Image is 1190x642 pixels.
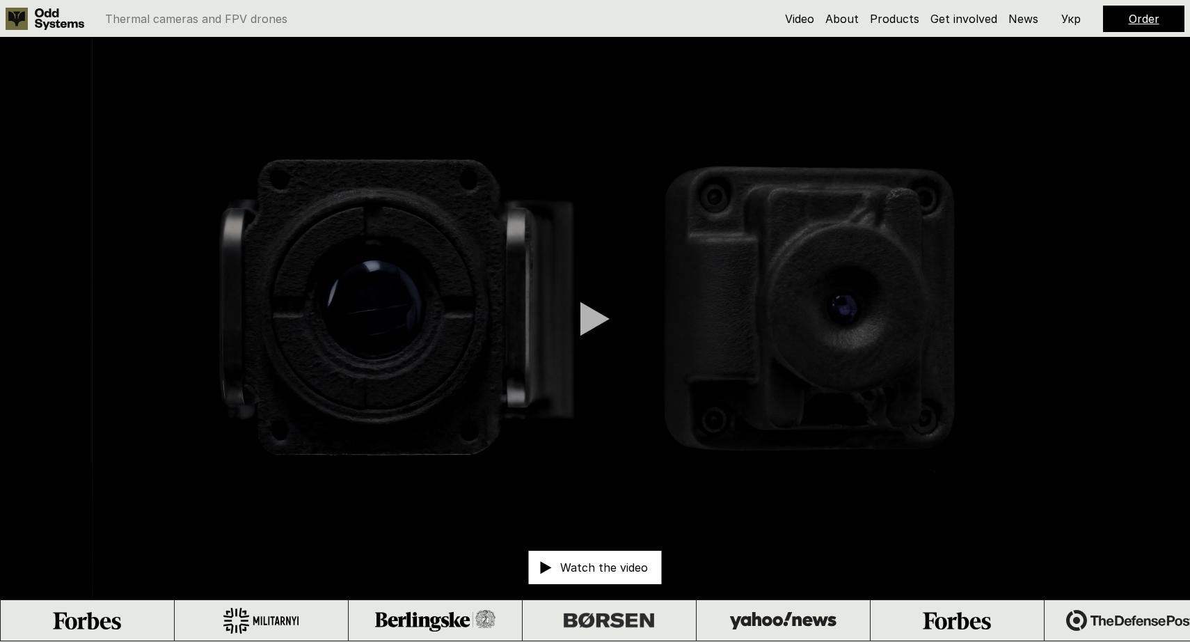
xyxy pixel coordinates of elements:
a: Video [785,12,814,26]
a: Get involved [930,12,997,26]
p: Укр [1061,13,1081,24]
p: Thermal cameras and FPV drones [105,13,287,24]
a: Order [1129,12,1159,26]
a: News [1008,12,1038,26]
p: Watch the video [560,562,648,573]
a: About [825,12,859,26]
a: Products [870,12,919,26]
